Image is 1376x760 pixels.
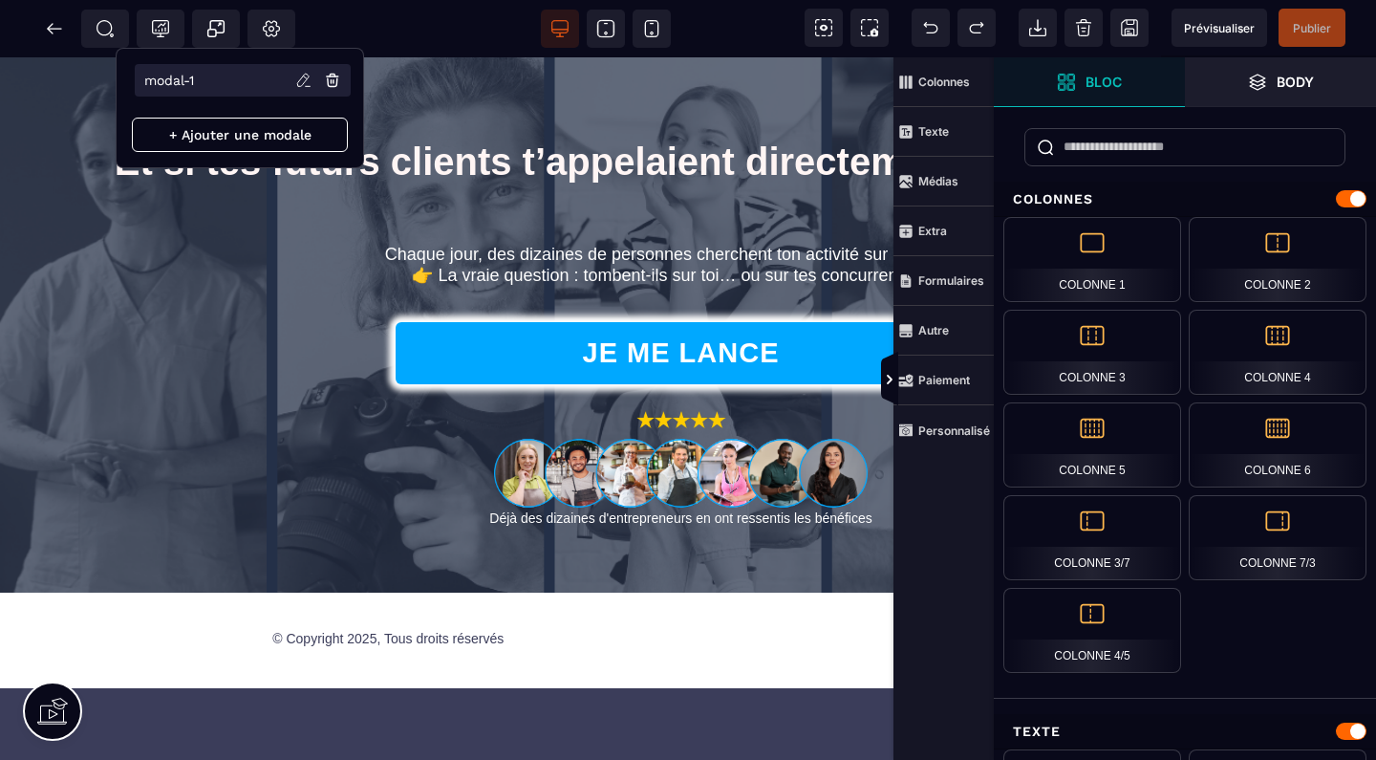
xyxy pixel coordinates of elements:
[110,81,1266,127] p: Et si tes futurs clients t’appelaient directement ?
[805,9,843,47] span: Voir les composants
[893,57,994,107] span: Colonnes
[893,256,994,306] span: Formulaires
[247,10,295,48] span: Favicon
[1189,310,1366,395] div: Colonne 4
[893,157,994,206] span: Médias
[918,224,947,238] strong: Extra
[893,405,994,455] span: Personnalisé
[994,714,1376,749] div: Texte
[893,306,994,356] span: Autre
[1110,9,1149,47] span: Enregistrer
[918,75,970,89] strong: Colonnes
[1279,9,1345,47] span: Enregistrer le contenu
[587,10,625,48] span: Voir tablette
[1003,310,1181,395] div: Colonne 3
[918,423,990,438] strong: Personnalisé
[1184,21,1255,35] span: Prévisualiser
[1086,75,1122,89] strong: Bloc
[918,323,949,337] strong: Autre
[192,10,240,48] span: Créer une alerte modale
[96,19,115,38] span: SEO
[1003,588,1181,673] div: Colonne 4/5
[1189,402,1366,488] div: Colonne 6
[151,19,170,38] span: Tracking
[1189,495,1366,580] div: Colonne 7/3
[137,10,184,48] span: Code de suivi
[633,10,671,48] span: Voir mobile
[1172,9,1267,47] span: Aperçu
[1189,217,1366,302] div: Colonne 2
[1185,57,1376,107] span: Ouvrir les calques
[494,379,868,453] img: 1063856954d7fde9abfebc33ed0d6fdb_portrait_eleve_formation_fiche_google.png
[1064,9,1103,47] span: Nettoyage
[994,182,1376,217] div: Colonnes
[81,10,129,48] span: Métadata SEO
[994,352,1013,409] span: Afficher les vues
[206,19,226,38] span: Popup
[1293,21,1331,35] span: Publier
[541,10,579,48] span: Voir bureau
[1003,217,1181,302] div: Colonne 1
[1003,495,1181,580] div: Colonne 3/7
[918,273,984,288] strong: Formulaires
[110,187,1266,228] p: Chaque jour, des dizaines de personnes cherchent ton activité sur Google. 👉 La vraie question : t...
[893,107,994,157] span: Texte
[994,57,1185,107] span: Ouvrir les blocs
[132,118,348,152] p: + Ajouter une modale
[1019,9,1057,47] span: Importer
[144,73,194,88] p: modal-1
[918,373,970,387] strong: Paiement
[634,346,729,378] img: 9a6f46f374ff9e5a2dd4d857b5b3b2a1_5_e%CC%81toiles_formation.png
[893,356,994,405] span: Paiement
[893,206,994,256] span: Extra
[850,9,889,47] span: Capture d'écran
[262,19,281,38] span: Réglages Body
[1277,75,1314,89] strong: Body
[918,174,958,188] strong: Médias
[957,9,996,47] span: Rétablir
[110,453,1252,469] p: Déjà des dizaines d'entrepreneurs en ont ressentis les bénéfices
[396,265,967,327] button: JE ME LANCE
[35,10,74,48] span: Retour
[1003,402,1181,488] div: Colonne 5
[918,124,949,139] strong: Texte
[912,9,950,47] span: Défaire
